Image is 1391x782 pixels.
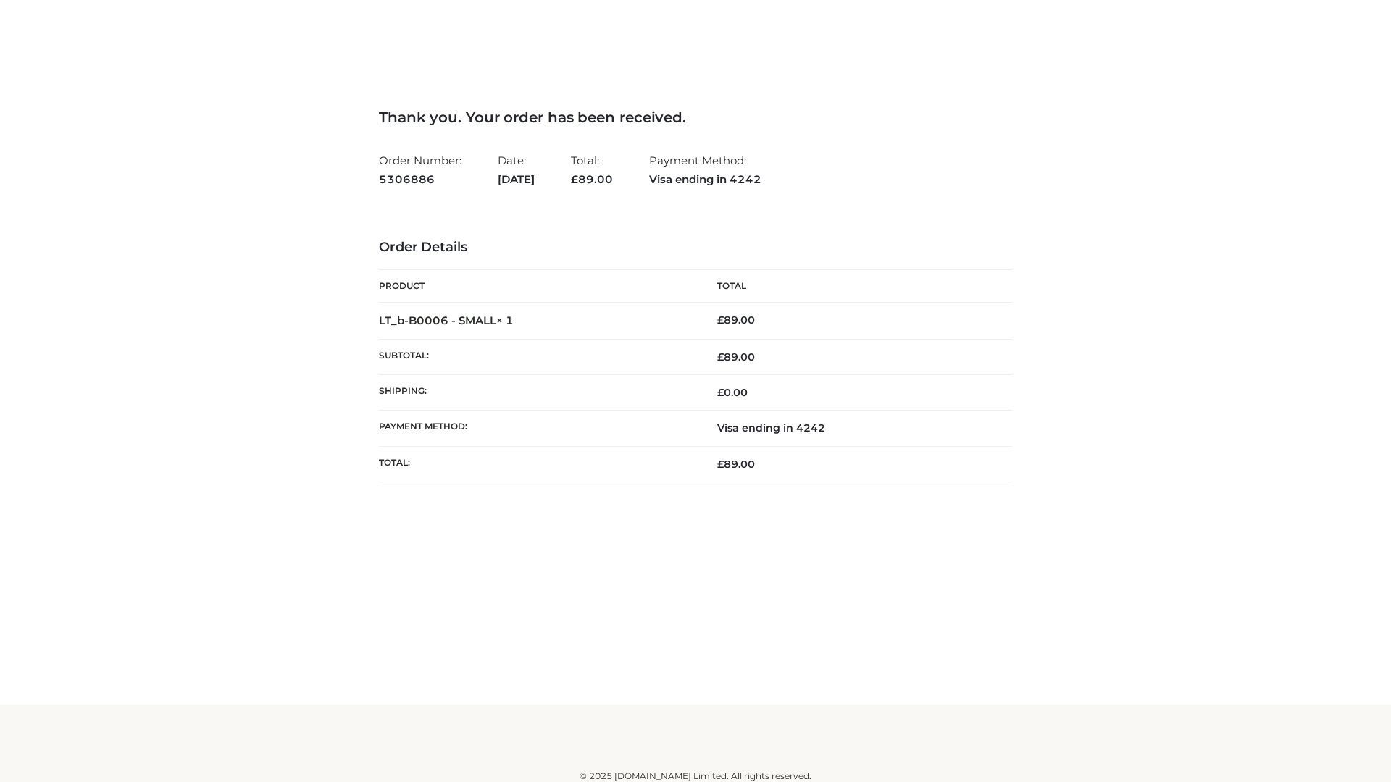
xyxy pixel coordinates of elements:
span: £ [717,314,724,327]
strong: 5306886 [379,170,461,189]
span: 89.00 [717,350,755,363]
bdi: 89.00 [717,314,755,327]
span: £ [717,386,724,399]
th: Product [379,270,695,303]
span: 89.00 [717,458,755,471]
h3: Order Details [379,240,1012,256]
span: £ [717,350,724,363]
strong: [DATE] [498,170,535,189]
td: Visa ending in 4242 [695,411,1012,446]
span: £ [717,458,724,471]
th: Payment method: [379,411,695,446]
th: Shipping: [379,375,695,411]
li: Total: [571,148,613,192]
strong: LT_b-B0006 - SMALL [379,314,514,327]
span: 89.00 [571,172,613,186]
strong: Visa ending in 4242 [649,170,761,189]
span: £ [571,172,578,186]
h3: Thank you. Your order has been received. [379,109,1012,126]
th: Total: [379,446,695,482]
strong: × 1 [496,314,514,327]
li: Date: [498,148,535,192]
li: Payment Method: [649,148,761,192]
li: Order Number: [379,148,461,192]
th: Total [695,270,1012,303]
bdi: 0.00 [717,386,748,399]
th: Subtotal: [379,339,695,374]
